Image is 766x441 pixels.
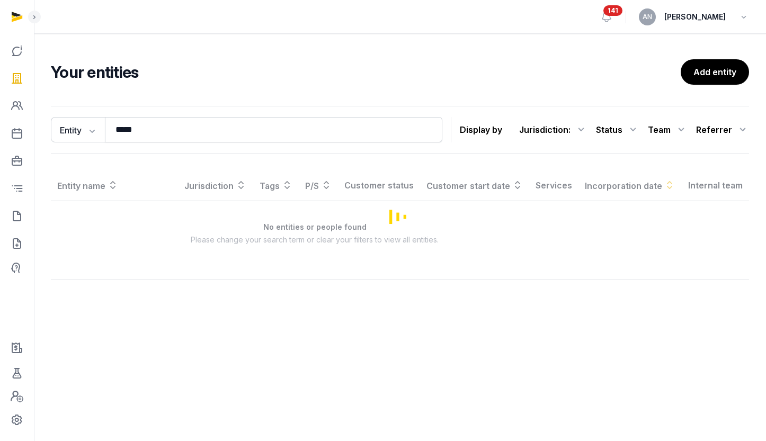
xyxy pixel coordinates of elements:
button: AN [639,8,656,25]
a: Add entity [681,59,749,85]
span: 141 [603,5,622,16]
span: : [568,123,571,136]
div: Loading [51,170,749,262]
div: Status [596,121,639,138]
div: Jurisdiction [519,121,587,138]
div: Referrer [696,121,749,138]
p: Display by [460,121,502,138]
button: Entity [51,117,105,142]
h2: Your entities [51,62,681,82]
div: Team [648,121,688,138]
span: AN [643,14,652,20]
span: [PERSON_NAME] [664,11,726,23]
